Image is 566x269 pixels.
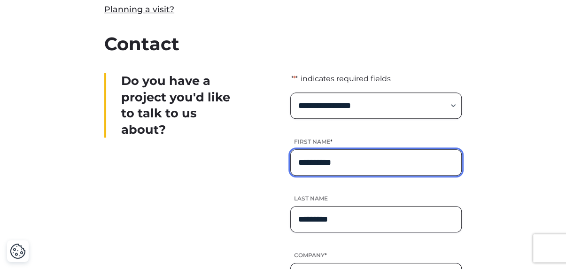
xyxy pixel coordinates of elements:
label: First name [290,138,462,146]
div: Do you have a project you'd like to talk to us about? [104,73,239,138]
p: " " indicates required fields [290,73,462,85]
img: Revisit consent button [10,243,26,259]
h2: Contact [104,31,462,58]
label: Company [290,251,462,259]
label: Last name [290,194,462,202]
a: Planning a visit? [104,3,174,15]
button: Cookie Settings [10,243,26,259]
